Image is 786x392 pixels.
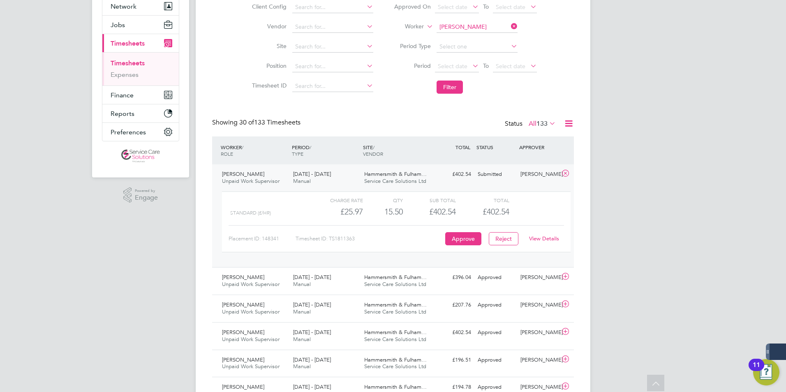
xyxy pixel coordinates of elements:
span: Select date [496,3,525,11]
span: ROLE [221,150,233,157]
a: Go to home page [102,150,179,163]
div: Approved [474,271,517,284]
div: Timesheet ID: TS1811363 [296,232,443,245]
div: Total [456,195,509,205]
span: Unpaid Work Supervisor [222,363,280,370]
input: Select one [437,41,518,53]
span: [PERSON_NAME] [222,171,264,178]
span: [DATE] - [DATE] [293,274,331,281]
a: View Details [529,235,559,242]
span: Hammersmith & Fulham… [364,383,427,390]
div: £396.04 [432,271,474,284]
input: Search for... [292,41,373,53]
div: [PERSON_NAME] [517,271,560,284]
span: Manual [293,178,311,184]
label: Worker [387,23,424,31]
span: [DATE] - [DATE] [293,383,331,390]
span: Unpaid Work Supervisor [222,336,280,343]
div: PERIOD [290,140,361,161]
label: Timesheet ID [250,82,287,89]
div: [PERSON_NAME] [517,298,560,312]
div: £402.54 [403,205,456,219]
div: £196.51 [432,353,474,367]
span: Select date [438,62,467,70]
span: Hammersmith & Fulham… [364,171,427,178]
span: [PERSON_NAME] [222,356,264,363]
span: Timesheets [111,39,145,47]
div: Submitted [474,168,517,181]
span: 133 [536,120,548,128]
button: Filter [437,81,463,94]
span: [PERSON_NAME] [222,274,264,281]
div: Approved [474,353,517,367]
img: servicecare-logo-retina.png [121,150,160,163]
button: Jobs [102,16,179,34]
span: 30 of [239,118,254,127]
span: Manual [293,363,311,370]
span: [DATE] - [DATE] [293,356,331,363]
div: Placement ID: 148341 [229,232,296,245]
div: 15.50 [363,205,403,219]
span: Standard (£/HR) [230,210,271,216]
span: Unpaid Work Supervisor [222,178,280,184]
label: Approved On [394,3,431,10]
span: Service Care Solutions Ltd [364,336,426,343]
div: [PERSON_NAME] [517,326,560,339]
div: £402.54 [432,326,474,339]
div: £402.54 [432,168,474,181]
span: Manual [293,336,311,343]
div: Showing [212,118,302,127]
div: [PERSON_NAME] [517,168,560,181]
button: Finance [102,86,179,104]
span: Service Care Solutions Ltd [364,281,426,288]
button: Reports [102,104,179,122]
input: Search for... [437,21,518,33]
span: Unpaid Work Supervisor [222,308,280,315]
div: [PERSON_NAME] [517,353,560,367]
span: / [310,144,311,150]
input: Search for... [292,81,373,92]
span: [PERSON_NAME] [222,329,264,336]
span: Network [111,2,136,10]
span: Service Care Solutions Ltd [364,178,426,184]
span: Hammersmith & Fulham… [364,356,427,363]
label: Vendor [250,23,287,30]
span: Reports [111,110,134,118]
span: 133 Timesheets [239,118,301,127]
label: Period [394,62,431,69]
span: Hammersmith & Fulham… [364,274,427,281]
span: [PERSON_NAME] [222,383,264,390]
button: Reject [489,232,518,245]
span: Manual [293,281,311,288]
span: Jobs [111,21,125,29]
label: All [529,120,556,128]
span: Preferences [111,128,146,136]
span: Service Care Solutions Ltd [364,308,426,315]
span: Engage [135,194,158,201]
button: Approve [445,232,481,245]
span: To [481,1,491,12]
button: Preferences [102,123,179,141]
input: Search for... [292,61,373,72]
div: Approved [474,298,517,312]
input: Search for... [292,2,373,13]
div: Sub Total [403,195,456,205]
span: [PERSON_NAME] [222,301,264,308]
label: Client Config [250,3,287,10]
a: Timesheets [111,59,145,67]
span: Finance [111,91,134,99]
div: SITE [361,140,432,161]
span: To [481,60,491,71]
div: Status [505,118,557,130]
span: VENDOR [363,150,383,157]
div: WORKER [219,140,290,161]
div: £25.97 [310,205,363,219]
div: QTY [363,195,403,205]
span: Service Care Solutions Ltd [364,363,426,370]
div: Timesheets [102,52,179,85]
span: [DATE] - [DATE] [293,171,331,178]
span: Manual [293,308,311,315]
span: / [373,144,375,150]
span: Unpaid Work Supervisor [222,281,280,288]
div: Approved [474,326,517,339]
